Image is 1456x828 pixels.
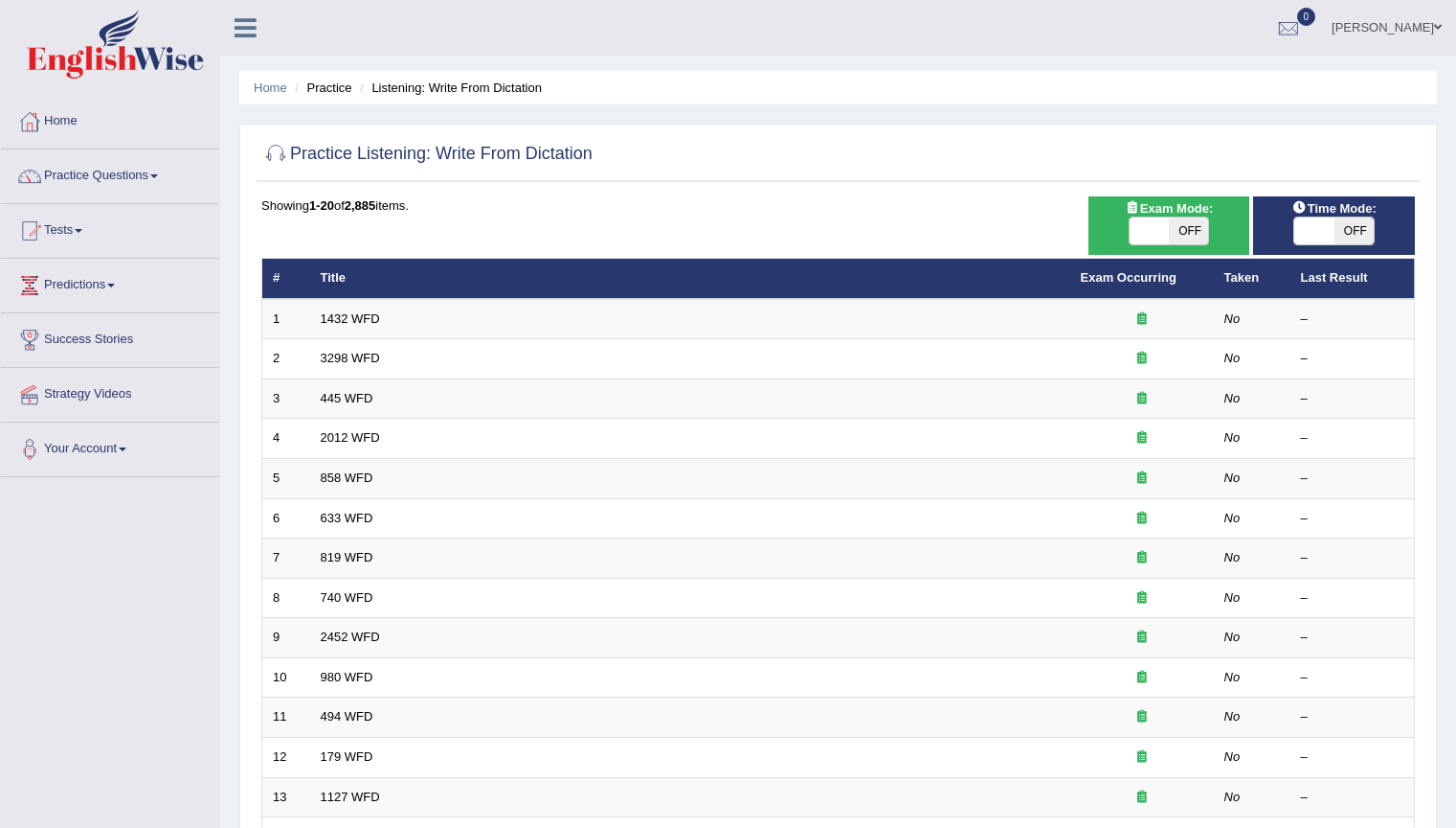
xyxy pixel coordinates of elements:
em: No [1224,590,1241,605]
em: No [1224,430,1241,445]
td: 7 [262,539,310,579]
em: No [1224,351,1241,365]
th: # [262,259,310,299]
a: Your Account [1,423,219,471]
a: Strategy Videos [1,368,219,416]
li: Practice [290,79,351,97]
a: 819 WFD [321,550,373,564]
div: – [1301,589,1404,608]
div: – [1301,549,1404,567]
a: 980 WFD [321,670,373,684]
div: Exam occurring question [1081,310,1203,329]
div: Showing of items. [261,196,1415,215]
a: Success Stories [1,313,219,361]
a: 2012 WFD [321,430,380,445]
span: OFF [1169,218,1209,244]
a: 445 WFD [321,391,373,405]
a: Home [1,95,219,143]
em: No [1224,709,1241,724]
a: 633 WFD [321,511,373,525]
th: Taken [1214,259,1290,299]
div: – [1301,429,1404,448]
td: 2 [262,339,310,379]
em: No [1224,749,1241,764]
div: Exam occurring question [1081,350,1203,368]
em: No [1224,471,1241,485]
div: Exam occurring question [1081,510,1203,528]
th: Last Result [1290,259,1415,299]
div: Exam occurring question [1081,589,1203,608]
a: 740 WFD [321,590,373,605]
div: Exam occurring question [1081,549,1203,567]
td: 5 [262,459,310,499]
div: – [1301,669,1404,687]
div: Exam occurring question [1081,789,1203,807]
td: 11 [262,698,310,738]
b: 2,885 [345,198,376,213]
em: No [1224,630,1241,644]
div: – [1301,310,1404,329]
em: No [1224,550,1241,564]
em: No [1224,790,1241,804]
div: – [1301,470,1404,488]
th: Title [310,259,1070,299]
td: 9 [262,618,310,658]
a: Predictions [1,259,219,307]
a: 858 WFD [321,471,373,485]
td: 1 [262,299,310,339]
span: Exam Mode: [1117,198,1221,218]
div: Exam occurring question [1081,669,1203,687]
h2: Practice Listening: Write From Dictation [261,140,593,169]
a: 494 WFD [321,709,373,724]
div: – [1301,748,1404,767]
div: Exam occurring question [1081,470,1203,488]
a: Exam Occurring [1081,270,1176,285]
span: 0 [1297,8,1316,26]
div: – [1301,708,1404,726]
em: No [1224,391,1241,405]
div: Show exams occurring in exams [1088,196,1250,255]
td: 10 [262,657,310,698]
div: – [1301,629,1404,647]
div: Exam occurring question [1081,390,1203,408]
a: 2452 WFD [321,630,380,644]
b: 1-20 [309,198,334,213]
span: Time Mode: [1285,198,1384,218]
div: – [1301,390,1404,408]
td: 3 [262,379,310,419]
a: 1432 WFD [321,311,380,326]
td: 8 [262,578,310,618]
a: 179 WFD [321,749,373,764]
div: Exam occurring question [1081,748,1203,767]
div: Exam occurring question [1081,429,1203,448]
a: Practice Questions [1,149,219,197]
em: No [1224,670,1241,684]
a: 1127 WFD [321,790,380,804]
td: 4 [262,419,310,459]
a: Tests [1,204,219,252]
li: Listening: Write From Dictation [355,79,542,97]
em: No [1224,511,1241,525]
td: 6 [262,498,310,539]
div: – [1301,350,1404,368]
a: 3298 WFD [321,351,380,365]
div: – [1301,510,1404,528]
td: 13 [262,777,310,817]
div: Exam occurring question [1081,708,1203,726]
em: No [1224,311,1241,326]
div: Exam occurring question [1081,629,1203,647]
div: – [1301,789,1404,807]
a: Home [254,80,287,95]
td: 12 [262,737,310,777]
span: OFF [1334,218,1375,244]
